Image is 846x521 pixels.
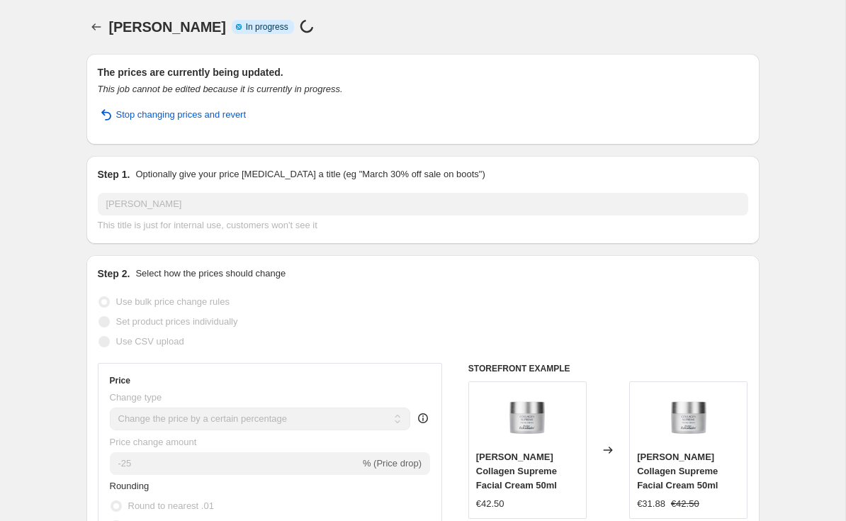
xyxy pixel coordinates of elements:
span: €31.88 [637,498,665,509]
img: dr-eckstein-collagen-supreme-facial-cream-50ml-348813_80x.png [499,389,555,446]
div: help [416,411,430,425]
span: In progress [246,21,288,33]
input: 30% off holiday sale [98,193,748,215]
span: % (Price drop) [363,458,422,469]
p: Select how the prices should change [135,267,286,281]
h2: Step 1. [98,167,130,181]
img: dr-eckstein-collagen-supreme-facial-cream-50ml-348813_80x.png [660,389,717,446]
span: Round to nearest .01 [128,500,214,511]
h2: The prices are currently being updated. [98,65,748,79]
span: €42.50 [671,498,699,509]
span: Set product prices individually [116,316,238,327]
span: €42.50 [476,498,504,509]
span: [PERSON_NAME] Collagen Supreme Facial Cream 50ml [476,452,557,491]
span: Use CSV upload [116,336,184,347]
h6: STOREFRONT EXAMPLE [468,363,748,374]
span: [PERSON_NAME] [109,19,226,35]
p: Optionally give your price [MEDICAL_DATA] a title (eg "March 30% off sale on boots") [135,167,485,181]
span: Use bulk price change rules [116,296,230,307]
input: -15 [110,452,360,475]
span: Price change amount [110,437,197,447]
span: Stop changing prices and revert [116,108,247,122]
span: This title is just for internal use, customers won't see it [98,220,317,230]
h2: Step 2. [98,267,130,281]
i: This job cannot be edited because it is currently in progress. [98,84,343,94]
h3: Price [110,375,130,386]
span: Rounding [110,481,150,491]
button: Price change jobs [86,17,106,37]
button: Stop changing prices and revert [89,103,255,126]
span: [PERSON_NAME] Collagen Supreme Facial Cream 50ml [637,452,718,491]
span: Change type [110,392,162,403]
